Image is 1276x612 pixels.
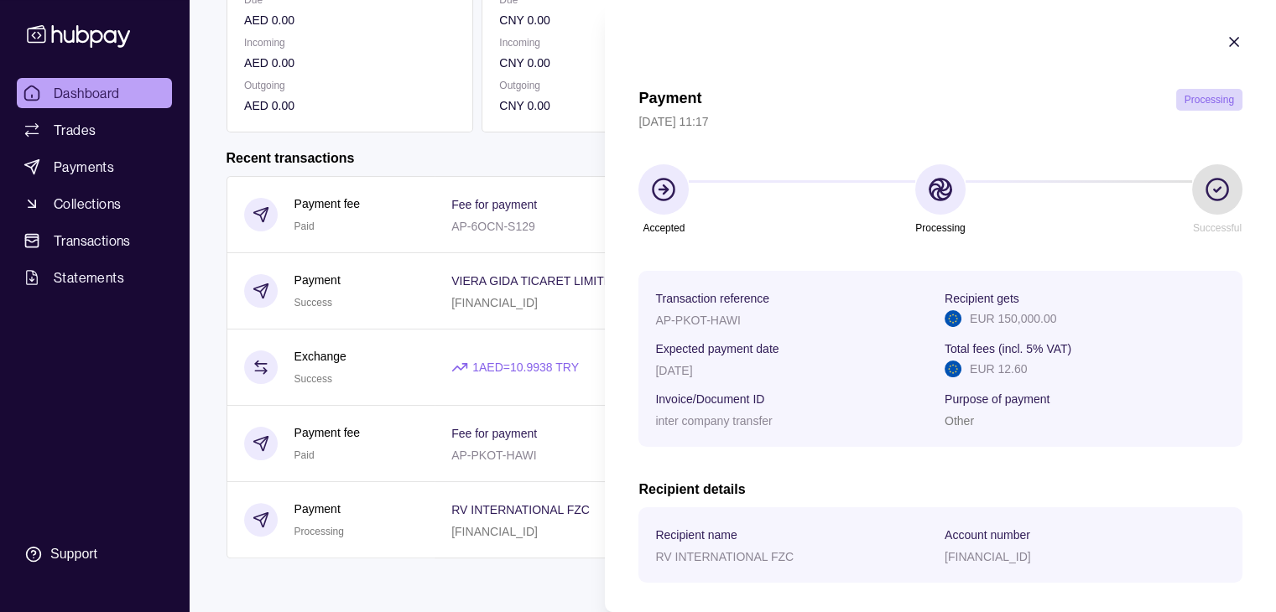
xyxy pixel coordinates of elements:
[655,342,779,355] p: Expected payment date
[945,550,1031,563] p: [FINANCIAL_ID]
[970,360,1027,378] p: EUR 12.60
[945,342,1071,355] p: Total fees (incl. 5% VAT)
[945,414,974,428] p: Other
[945,310,961,327] img: eu
[655,292,769,305] p: Transaction reference
[655,550,794,563] p: RV INTERNATIONAL FZC
[643,219,685,237] p: Accepted
[1185,94,1234,106] span: Processing
[638,89,701,111] h1: Payment
[655,414,772,428] p: inter company transfer
[945,528,1030,542] p: Account number
[945,292,1019,305] p: Recipient gets
[1193,219,1242,237] p: Successful
[638,480,1242,499] h2: Recipient details
[655,392,764,406] p: Invoice/Document ID
[638,112,1242,131] p: [DATE] 11:17
[945,392,1049,406] p: Purpose of payment
[915,219,965,237] p: Processing
[655,314,740,327] p: AP-PKOT-HAWI
[655,528,737,542] p: Recipient name
[970,309,1057,328] p: EUR 150,000.00
[945,360,961,377] img: eu
[655,364,692,377] p: [DATE]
